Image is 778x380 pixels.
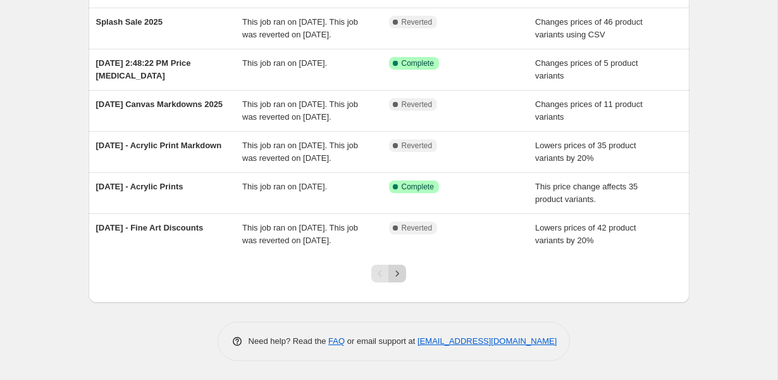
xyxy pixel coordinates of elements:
span: This job ran on [DATE]. This job was reverted on [DATE]. [242,223,358,245]
span: This job ran on [DATE]. This job was reverted on [DATE]. [242,17,358,39]
span: Reverted [402,17,433,27]
nav: Pagination [371,265,406,282]
span: [DATE] 2:48:22 PM Price [MEDICAL_DATA] [96,58,191,80]
span: Splash Sale 2025 [96,17,163,27]
span: This job ran on [DATE]. This job was reverted on [DATE]. [242,99,358,122]
span: [DATE] - Acrylic Prints [96,182,183,191]
button: Next [388,265,406,282]
span: Need help? Read the [249,336,329,346]
a: [EMAIL_ADDRESS][DOMAIN_NAME] [417,336,557,346]
span: This job ran on [DATE]. This job was reverted on [DATE]. [242,141,358,163]
span: Reverted [402,141,433,151]
span: or email support at [345,336,417,346]
span: This job ran on [DATE]. [242,58,327,68]
span: Changes prices of 46 product variants using CSV [535,17,643,39]
span: This job ran on [DATE]. [242,182,327,191]
span: Changes prices of 5 product variants [535,58,638,80]
span: Changes prices of 11 product variants [535,99,643,122]
span: [DATE] - Fine Art Discounts [96,223,204,232]
span: Reverted [402,99,433,110]
span: [DATE] - Acrylic Print Markdown [96,141,222,150]
span: Complete [402,58,434,68]
span: Lowers prices of 42 product variants by 20% [535,223,636,245]
span: Reverted [402,223,433,233]
span: This price change affects 35 product variants. [535,182,638,204]
span: Complete [402,182,434,192]
a: FAQ [328,336,345,346]
span: [DATE] Canvas Markdowns 2025 [96,99,223,109]
span: Lowers prices of 35 product variants by 20% [535,141,636,163]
